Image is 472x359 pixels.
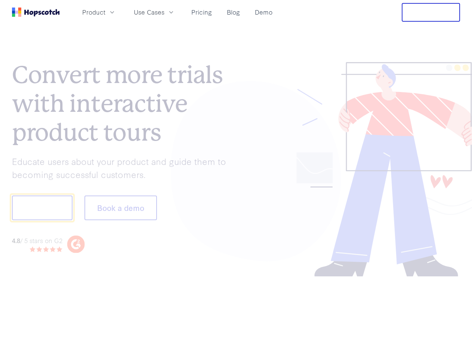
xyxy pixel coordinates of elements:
a: Blog [224,6,243,18]
a: Home [12,7,60,17]
button: Use Cases [129,6,179,18]
span: Product [82,7,105,17]
strong: 4.8 [12,236,20,244]
a: Pricing [188,6,215,18]
div: / 5 stars on G2 [12,236,62,245]
button: Free Trial [402,3,460,22]
h1: Convert more trials with interactive product tours [12,61,236,147]
button: Show me! [12,196,73,220]
button: Book a demo [84,196,157,220]
a: Demo [252,6,275,18]
span: Use Cases [134,7,164,17]
button: Product [78,6,120,18]
p: Educate users about your product and guide them to becoming successful customers. [12,155,236,181]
